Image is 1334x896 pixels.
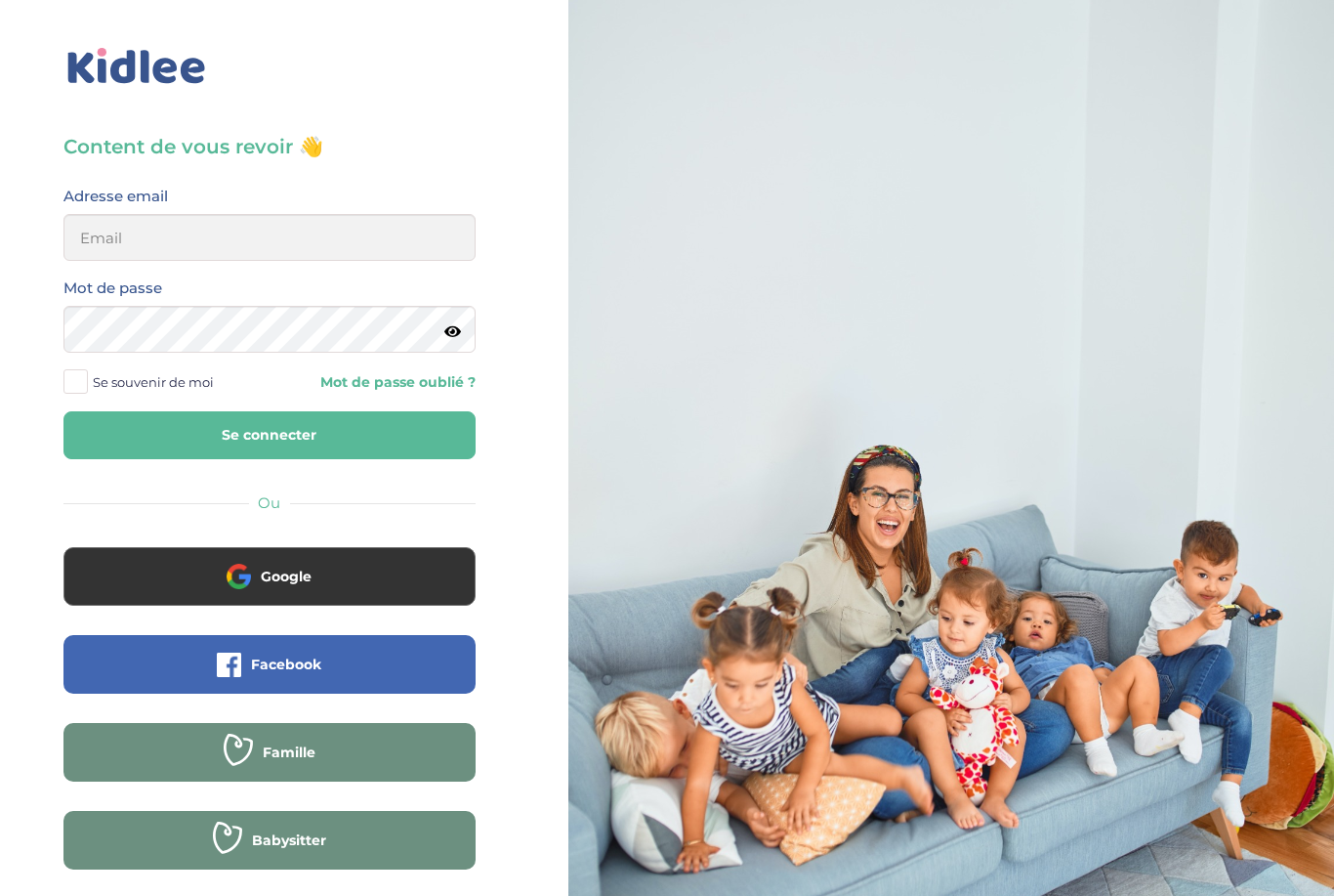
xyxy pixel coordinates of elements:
button: Se connecter [63,411,476,459]
a: Famille [63,756,476,775]
span: Google [261,567,312,586]
button: Google [63,547,476,606]
label: Adresse email [63,184,168,209]
img: facebook.png [217,653,241,677]
button: Famille [63,723,476,782]
a: Facebook [63,668,476,687]
input: Email [63,214,476,261]
a: Babysitter [63,844,476,863]
span: Babysitter [252,831,326,850]
span: Facebook [251,655,321,674]
span: Ou [258,493,280,512]
span: Se souvenir de moi [93,369,214,395]
a: Google [63,580,476,599]
h3: Content de vous revoir 👋 [63,133,476,160]
button: Facebook [63,635,476,694]
span: Famille [263,743,315,762]
img: logo_kidlee_bleu [63,44,210,89]
a: Mot de passe oublié ? [284,373,476,392]
label: Mot de passe [63,276,162,301]
button: Babysitter [63,811,476,870]
img: google.png [227,564,251,588]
